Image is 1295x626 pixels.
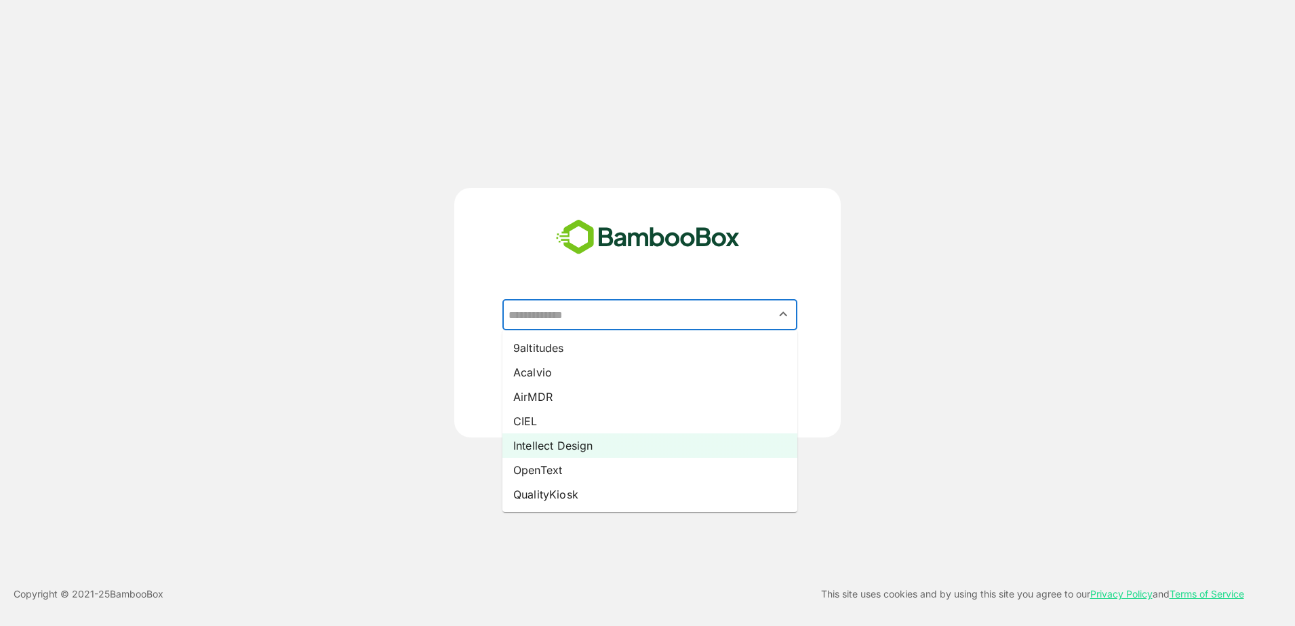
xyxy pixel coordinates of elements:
[502,336,797,360] li: 9altitudes
[502,433,797,458] li: Intellect Design
[502,409,797,433] li: CIEL
[502,458,797,482] li: OpenText
[774,305,793,324] button: Close
[1170,588,1244,600] a: Terms of Service
[821,586,1244,602] p: This site uses cookies and by using this site you agree to our and
[502,482,797,507] li: QualityKiosk
[549,215,747,260] img: bamboobox
[502,360,797,385] li: Acalvio
[1090,588,1153,600] a: Privacy Policy
[502,385,797,409] li: AirMDR
[14,586,163,602] p: Copyright © 2021- 25 BambooBox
